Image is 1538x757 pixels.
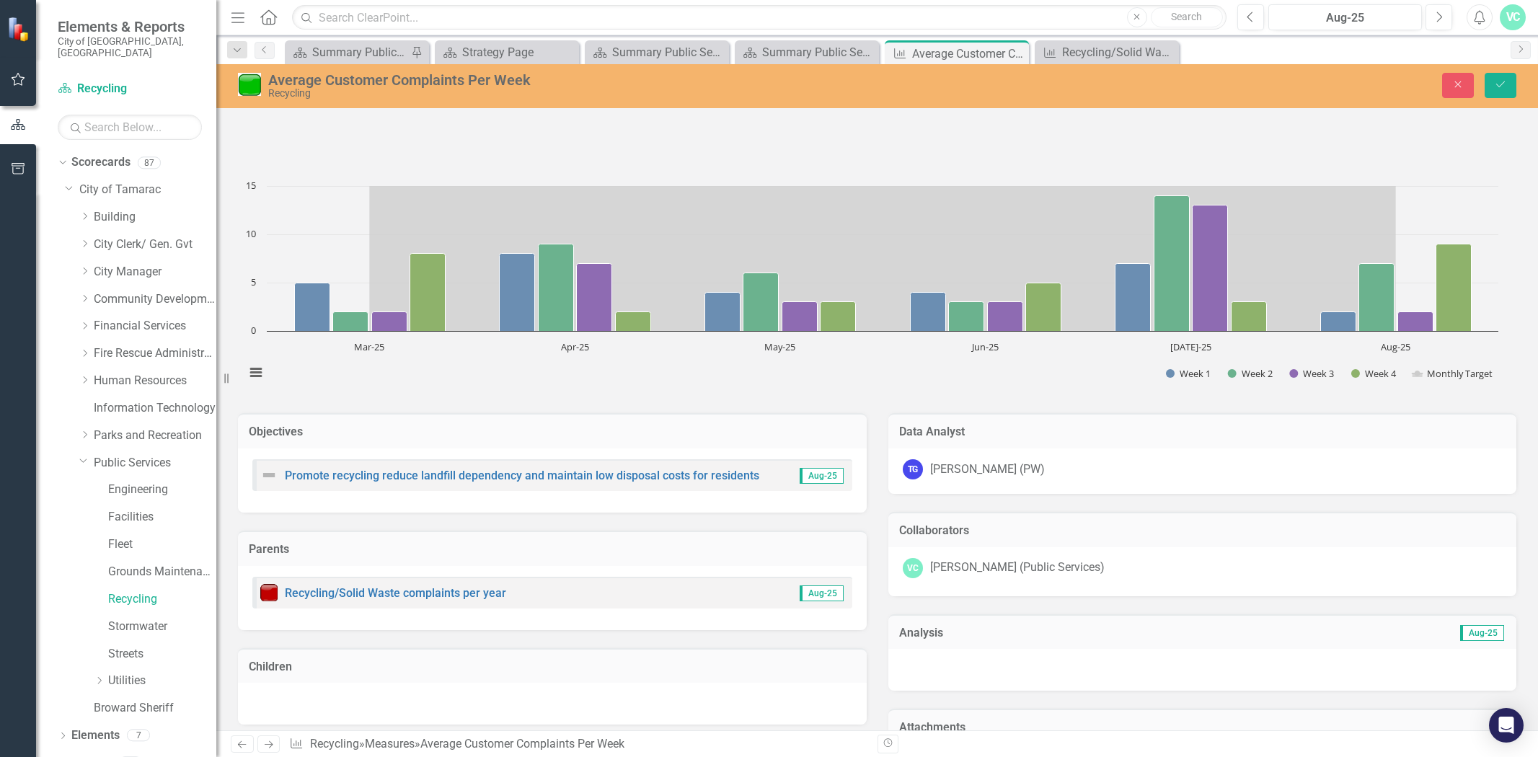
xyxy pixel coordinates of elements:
a: Summary Public Works Administration (5001) [288,43,407,61]
a: Summary Public Services/Operations - Program Description (5005) [738,43,875,61]
a: City Clerk/ Gen. Gvt [94,236,216,253]
span: Elements & Reports [58,18,202,35]
button: Show Week 3 [1289,368,1335,380]
a: Information Technology [94,400,216,417]
button: VC [1500,4,1526,30]
path: Aug-25, 7. Week 2. [1359,264,1395,332]
text: Aug-25 [1381,340,1410,353]
path: Mar-25, 2. Week 2. [333,312,368,332]
div: Recycling [268,88,958,99]
g: Week 1, series 1 of 5. Bar series with 6 bars. [295,254,1356,332]
div: Summary Public Services Engineering - Program Description (5002/6002) [612,43,725,61]
div: Aug-25 [1273,9,1417,27]
a: Facilities [108,509,216,526]
span: Aug-25 [800,468,844,484]
text: May-25 [764,340,795,353]
a: Broward Sheriff [94,700,216,717]
g: Week 4, series 4 of 5. Bar series with 6 bars. [410,244,1472,332]
div: [PERSON_NAME] (PW) [930,461,1045,478]
h3: Analysis [899,627,1198,639]
button: Aug-25 [1268,4,1422,30]
button: Show Week 2 [1228,368,1273,380]
text: Week 3 [1303,367,1334,380]
a: Human Resources [94,373,216,389]
div: Average Customer Complaints Per Week [912,45,1025,63]
input: Search ClearPoint... [292,5,1227,30]
a: Utilities [108,673,216,689]
a: Recycling/Solid Waste complaints per year [285,586,506,600]
button: View chart menu, Chart [245,362,265,382]
a: City of Tamarac [79,182,216,198]
text: Mar-25 [354,340,384,353]
a: Summary Public Services Engineering - Program Description (5002/6002) [588,43,725,61]
a: Streets [108,646,216,663]
text: Monthly Target [1427,367,1493,380]
input: Search Below... [58,115,202,140]
button: Search [1151,7,1223,27]
h3: Collaborators [899,524,1506,537]
a: City Manager [94,264,216,280]
a: Community Development [94,291,216,308]
img: Below target [260,584,278,601]
text: 15 [246,179,256,192]
div: Summary Public Services/Operations - Program Description (5005) [762,43,875,61]
text: [DATE]-25 [1170,340,1211,353]
img: Not Defined [260,466,278,484]
text: 10 [246,227,256,240]
a: Stormwater [108,619,216,635]
path: Jun-25, 5. Week 4. [1026,283,1061,332]
button: Show Week 4 [1351,368,1397,380]
path: Jul-25, 14. Week 2. [1154,196,1190,332]
path: Apr-25, 2. Week 4. [616,312,651,332]
text: Week 4 [1365,367,1397,380]
text: 5 [251,275,256,288]
a: Fire Rescue Administration [94,345,216,362]
text: 0 [251,324,256,337]
a: Promote recycling reduce landfill dependency and maintain low disposal costs for residents [285,469,759,482]
div: Average Customer Complaints Per Week [420,737,624,751]
div: Strategy Page [462,43,575,61]
a: Financial Services [94,318,216,335]
a: Public Services [94,455,216,472]
a: Elements [71,727,120,744]
h3: Children [249,660,856,673]
text: Week 1 [1180,367,1211,380]
a: Measures [365,737,415,751]
a: Fleet [108,536,216,553]
a: Recycling [310,737,359,751]
path: Jun-25, 4. Week 1. [911,293,946,332]
text: Week 2 [1242,367,1273,380]
path: Mar-25, 8. Week 4. [410,254,446,332]
div: [PERSON_NAME] (Public Services) [930,559,1105,576]
div: VC [903,558,923,578]
div: TG [903,459,923,479]
a: Engineering [108,482,216,498]
div: Recycling/Solid Waste complaints per year [1062,43,1175,61]
div: » » [289,736,866,753]
path: Jul-25, 7. Week 1. [1115,264,1151,332]
div: Open Intercom Messenger [1489,708,1524,743]
path: Mar-25, 5. Week 1. [295,283,330,332]
path: Mar-25, 2. Week 3. [372,312,407,332]
path: Jul-25, 13. Week 3. [1193,205,1228,332]
h3: Attachments [899,721,1506,734]
path: Apr-25, 7. Week 3. [577,264,612,332]
span: Aug-25 [800,585,844,601]
a: Grounds Maintenance [108,564,216,580]
button: Show Week 1 [1166,368,1211,380]
div: Chart. Highcharts interactive chart. [238,179,1516,395]
path: Jun-25, 3. Week 3. [988,302,1023,332]
span: Search [1171,11,1202,22]
img: Meets or exceeds target [238,73,261,96]
small: City of [GEOGRAPHIC_DATA], [GEOGRAPHIC_DATA] [58,35,202,59]
a: Recycling [58,81,202,97]
text: Apr-25 [561,340,589,353]
a: Building [94,209,216,226]
path: May-25, 3. Week 3. [782,302,818,332]
a: Recycling [108,591,216,608]
path: May-25, 6. Week 2. [743,273,779,332]
path: Apr-25, 8. Week 1. [500,254,535,332]
button: Show Monthly Target [1413,368,1493,380]
path: Apr-25, 9. Week 2. [539,244,574,332]
span: Aug-25 [1460,625,1504,641]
